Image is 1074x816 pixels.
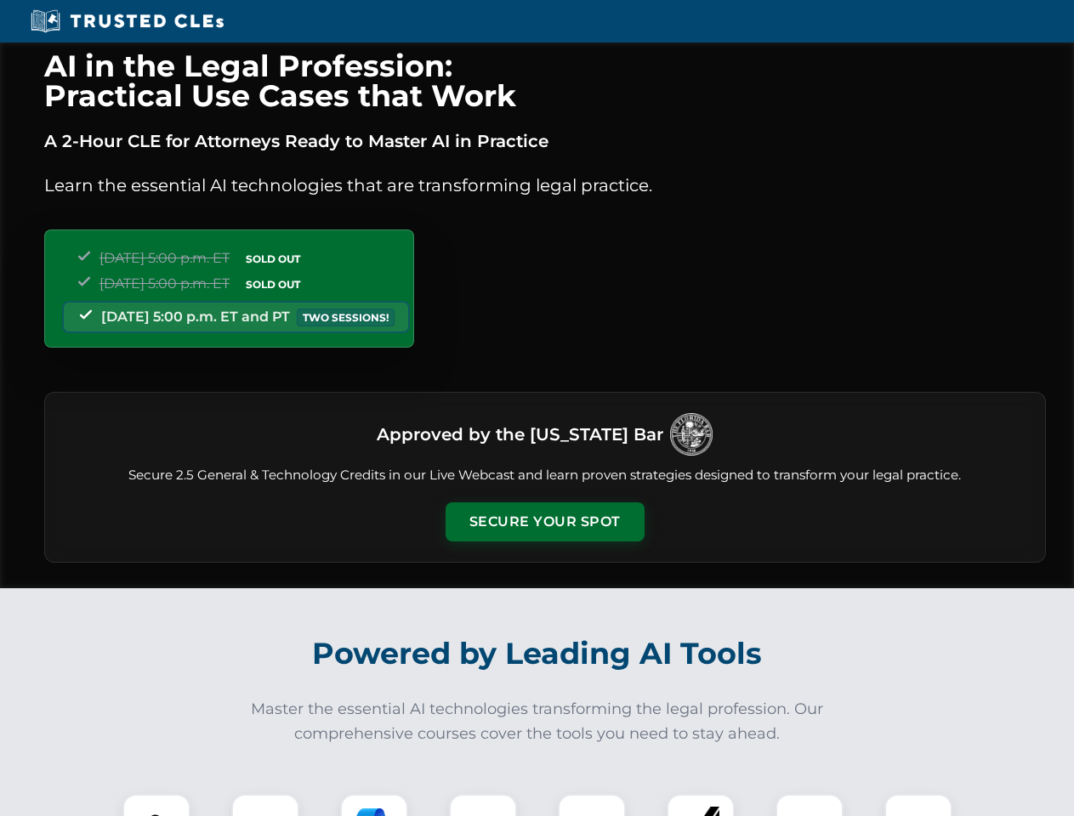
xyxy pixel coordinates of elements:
p: Secure 2.5 General & Technology Credits in our Live Webcast and learn proven strategies designed ... [65,466,1025,485]
img: Logo [670,413,713,456]
span: SOLD OUT [240,250,306,268]
span: SOLD OUT [240,275,306,293]
p: A 2-Hour CLE for Attorneys Ready to Master AI in Practice [44,127,1046,155]
p: Master the essential AI technologies transforming the legal profession. Our comprehensive courses... [240,697,835,746]
h1: AI in the Legal Profession: Practical Use Cases that Work [44,51,1046,110]
h3: Approved by the [US_STATE] Bar [377,419,663,450]
img: Trusted CLEs [26,8,229,34]
p: Learn the essential AI technologies that are transforming legal practice. [44,172,1046,199]
span: [DATE] 5:00 p.m. ET [99,275,230,292]
h2: Powered by Leading AI Tools [66,624,1009,683]
button: Secure Your Spot [446,502,645,541]
span: [DATE] 5:00 p.m. ET [99,250,230,266]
